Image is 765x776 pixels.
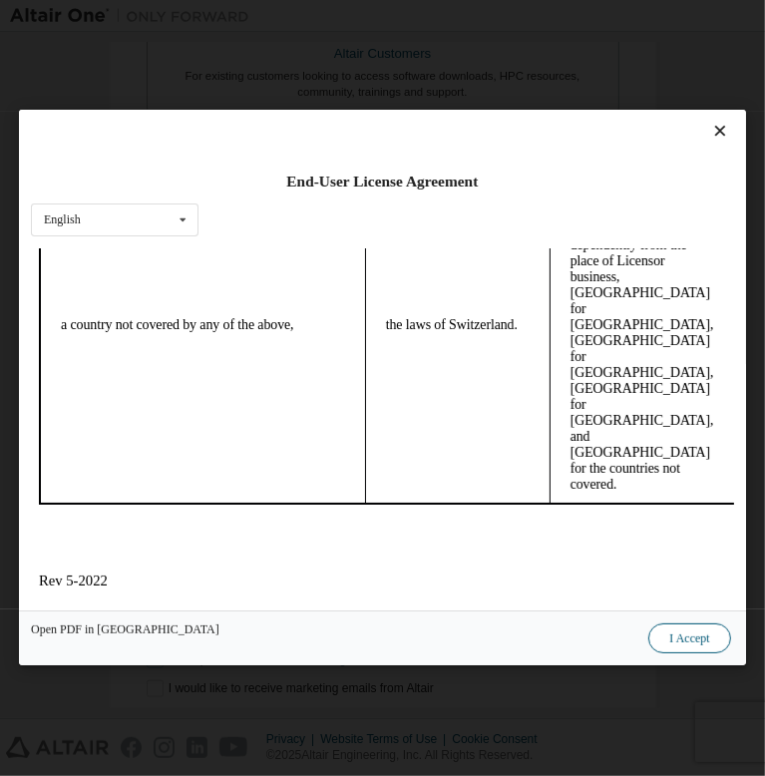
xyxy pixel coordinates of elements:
[8,324,695,341] footer: Rev 5-2022
[649,624,731,654] button: I Accept
[31,624,219,636] a: Open PDF in [GEOGRAPHIC_DATA]
[31,172,734,192] div: End-User License Agreement
[44,214,81,226] div: English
